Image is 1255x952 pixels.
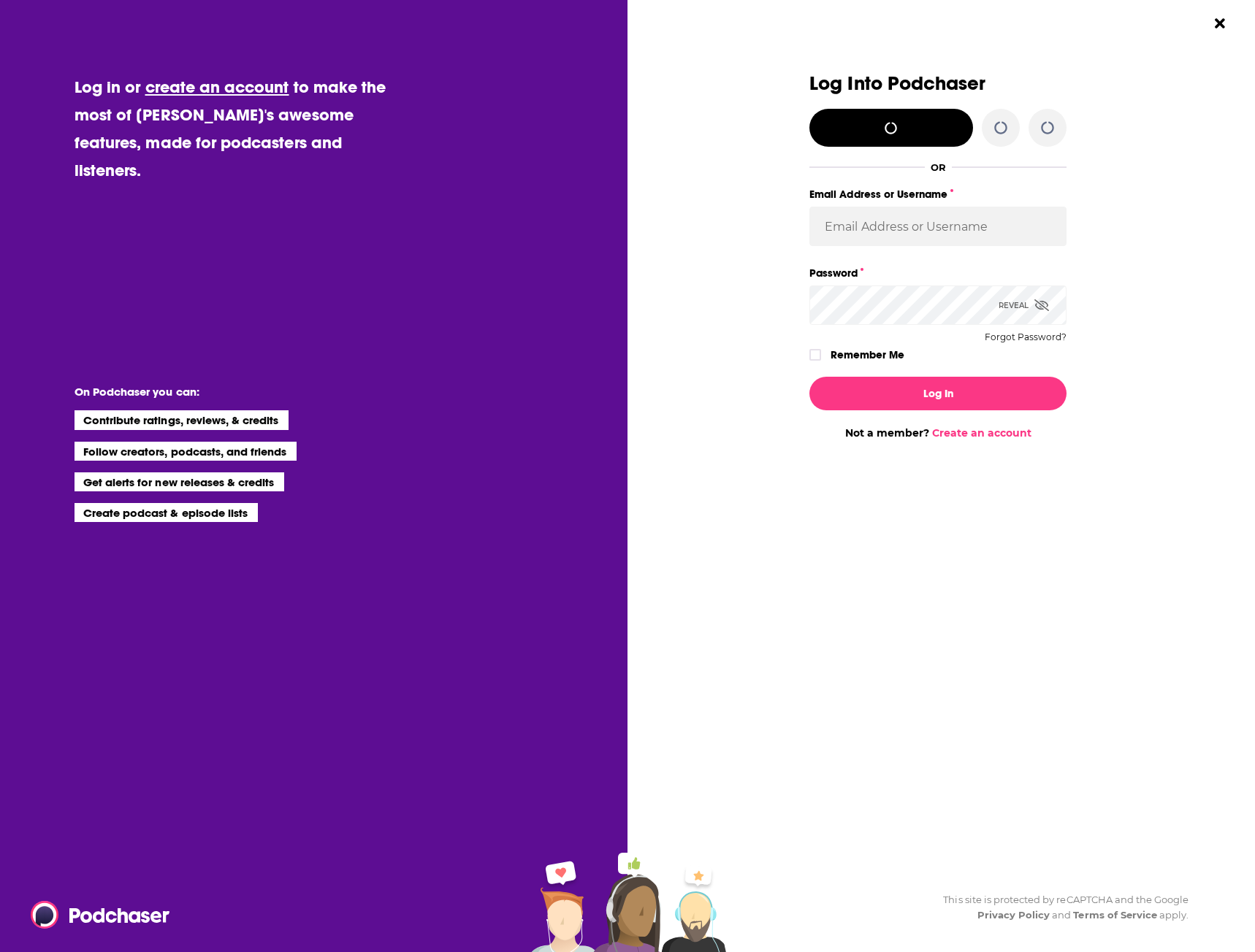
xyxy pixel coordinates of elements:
[985,332,1067,342] button: Forgot Password?
[75,442,297,461] li: Follow creators, podcasts, and friends
[1073,909,1157,921] a: Terms of Service
[75,385,367,399] li: On Podchaser you can:
[31,901,171,929] img: Podchaser - Follow, Share and Rate Podcasts
[145,77,289,97] a: create an account
[809,73,1067,94] h3: Log Into Podchaser
[1206,9,1234,37] button: Close Button
[31,901,159,929] a: Podchaser - Follow, Share and Rate Podcasts
[977,909,1050,921] a: Privacy Policy
[809,264,1067,283] label: Password
[809,207,1067,246] input: Email Address or Username
[831,345,904,364] label: Remember Me
[809,185,1067,204] label: Email Address or Username
[809,377,1067,410] button: Log In
[932,426,1031,439] a: Create an account
[931,892,1189,923] div: This site is protected by reCAPTCHA and the Google and apply.
[75,503,258,522] li: Create podcast & episode lists
[75,410,289,429] li: Contribute ratings, reviews, & credits
[809,426,1067,439] div: Not a member?
[931,161,946,173] div: OR
[75,472,284,491] li: Get alerts for new releases & credits
[999,285,1049,325] div: Reveal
